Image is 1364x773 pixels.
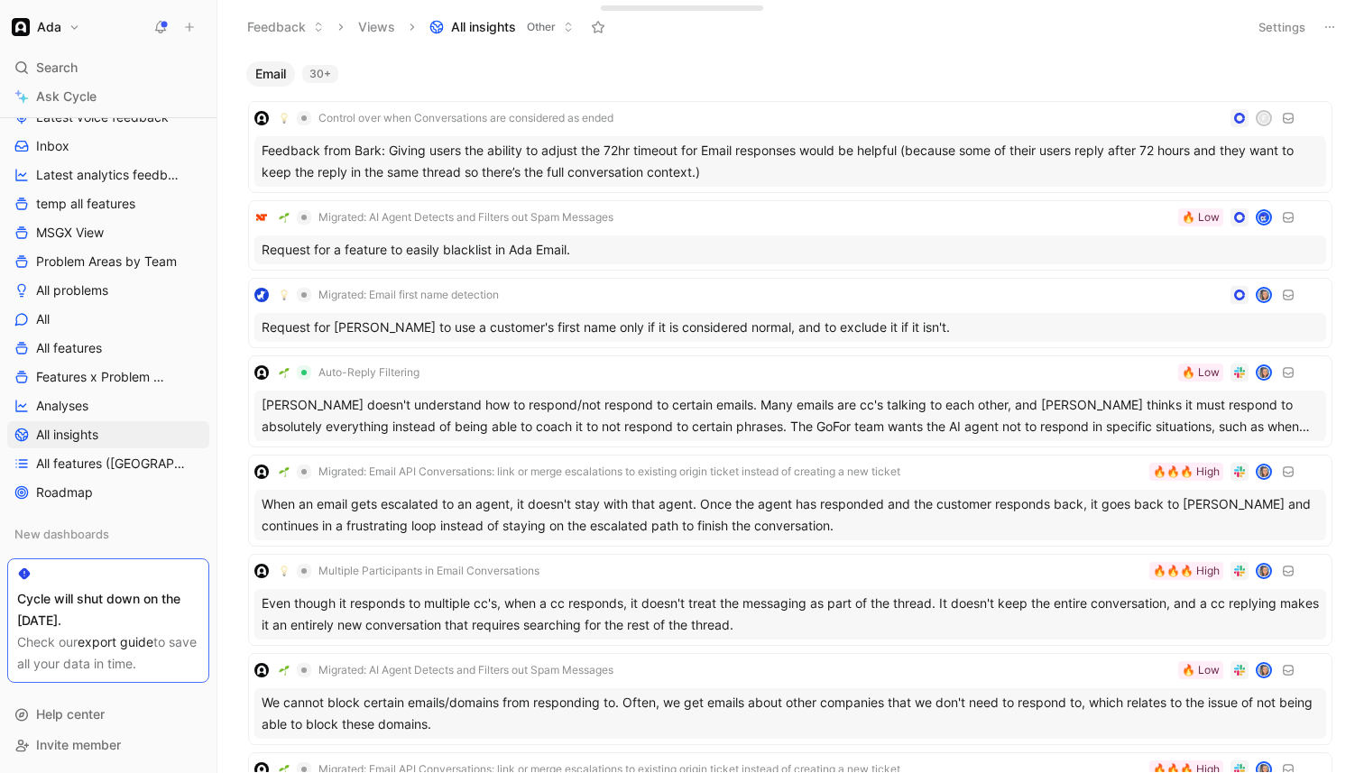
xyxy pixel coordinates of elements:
span: Control over when Conversations are considered as ended [318,111,613,125]
img: logo [254,111,269,125]
div: 30+ [302,65,338,83]
a: All features ([GEOGRAPHIC_DATA]) [7,450,209,477]
div: Check our to save all your data in time. [17,631,199,675]
span: New dashboards [14,525,109,543]
span: Multiple Participants in Email Conversations [318,564,539,578]
h1: Ada [37,19,61,35]
img: 🌱 [279,466,290,477]
div: When an email gets escalated to an agent, it doesn't stay with that agent. Once the agent has res... [254,490,1326,540]
button: Email [246,61,295,87]
span: Analyses [36,397,88,415]
button: 💡Control over when Conversations are considered as ended [272,107,620,129]
img: 🌱 [279,367,290,378]
a: Problem Areas by Team [7,248,209,275]
img: 💡 [279,566,290,576]
a: logo💡Migrated: Email first name detectionavatarRequest for [PERSON_NAME] to use a customer's firs... [248,278,1332,348]
a: Features x Problem Area [7,363,209,391]
div: f [1258,112,1270,124]
a: logo🌱Migrated: Email API Conversations: link or merge escalations to existing origin ticket inste... [248,455,1332,547]
button: Settings [1250,14,1313,40]
button: 🌱Auto-Reply Filtering [272,362,426,383]
span: Invite member [36,737,121,752]
button: 🌱Migrated: Email API Conversations: link or merge escalations to existing origin ticket instead o... [272,461,907,483]
div: Help center [7,701,209,728]
button: 💡Multiple Participants in Email Conversations [272,560,546,582]
img: avatar [1258,664,1270,676]
span: Search [36,57,78,78]
span: Help center [36,706,105,722]
span: All features ([GEOGRAPHIC_DATA]) [36,455,189,473]
a: logo🌱Auto-Reply Filtering🔥 Lowavatar[PERSON_NAME] doesn't understand how to respond/not respond t... [248,355,1332,447]
span: temp all features [36,195,135,213]
a: logo💡Control over when Conversations are considered as endedfFeedback from Bark: Giving users the... [248,101,1332,193]
a: All insights [7,421,209,448]
div: Feedback from Bark: Giving users the ability to adjust the 72hr timeout for Email responses would... [254,136,1326,187]
a: logo💡Multiple Participants in Email Conversations🔥🔥🔥 HighavatarEven though it responds to multipl... [248,554,1332,646]
span: Ask Cycle [36,86,97,107]
span: Email [255,65,286,83]
img: avatar [1258,366,1270,379]
button: Views [350,14,403,41]
div: Invite member [7,732,209,759]
span: Migrated: Email API Conversations: link or merge escalations to existing origin ticket instead of... [318,465,900,479]
button: 🌱Migrated: AI Agent Detects and Filters out Spam Messages [272,659,620,681]
a: logo🌱Migrated: AI Agent Detects and Filters out Spam Messages🔥 LowavatarRequest for a feature to ... [248,200,1332,271]
button: Feedback [239,14,332,41]
img: 💡 [279,290,290,300]
img: logo [254,365,269,380]
span: Roadmap [36,483,93,502]
span: MSGX View [36,224,104,242]
div: 🔥 Low [1182,661,1220,679]
button: AdaAda [7,14,85,40]
a: export guide [78,634,153,649]
img: 💡 [279,113,290,124]
span: Inbox [36,137,69,155]
div: 🔥 Low [1182,363,1220,382]
div: New dashboards [7,520,209,553]
span: Problem Areas by Team [36,253,177,271]
span: Auto-Reply Filtering [318,365,419,380]
div: 🔥🔥🔥 High [1153,562,1220,580]
a: All problems [7,277,209,304]
div: We cannot block certain emails/domains from responding to. Often, we get emails about other compa... [254,688,1326,739]
span: All features [36,339,102,357]
span: Migrated: AI Agent Detects and Filters out Spam Messages [318,663,613,677]
img: logo [254,210,269,225]
a: MSGX View [7,219,209,246]
div: Cycle will shut down on the [DATE]. [17,588,199,631]
a: All [7,306,209,333]
img: logo [254,564,269,578]
div: Request for [PERSON_NAME] to use a customer's first name only if it is considered normal, and to ... [254,313,1326,342]
img: 🌱 [279,665,290,676]
div: 🔥🔥🔥 High [1153,463,1220,481]
div: Even though it responds to multiple cc's, when a cc responds, it doesn't treat the messaging as p... [254,589,1326,640]
img: avatar [1258,565,1270,577]
a: Latest analytics feedback [7,161,209,189]
img: logo [254,465,269,479]
span: Latest analytics feedback [36,166,185,184]
span: Other [527,18,556,36]
div: [PERSON_NAME] doesn't understand how to respond/not respond to certain emails. Many emails are cc... [254,391,1326,441]
a: logo🌱Migrated: AI Agent Detects and Filters out Spam Messages🔥 LowavatarWe cannot block certain e... [248,653,1332,745]
div: 🔥 Low [1182,208,1220,226]
img: avatar [1258,211,1270,224]
span: Migrated: AI Agent Detects and Filters out Spam Messages [318,210,613,225]
span: All insights [36,426,98,444]
a: Inbox [7,133,209,160]
div: Search [7,54,209,81]
a: Roadmap [7,479,209,506]
span: All problems [36,281,108,299]
img: Ada [12,18,30,36]
a: All features [7,335,209,362]
button: All insightsOther [421,14,582,41]
a: Analyses [7,392,209,419]
button: 🌱Migrated: AI Agent Detects and Filters out Spam Messages [272,207,620,228]
img: logo [254,663,269,677]
img: logo [254,288,269,302]
img: avatar [1258,465,1270,478]
img: 🌱 [279,212,290,223]
button: 💡Migrated: Email first name detection [272,284,505,306]
div: New dashboards [7,520,209,548]
span: All [36,310,50,328]
a: Ask Cycle [7,83,209,110]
